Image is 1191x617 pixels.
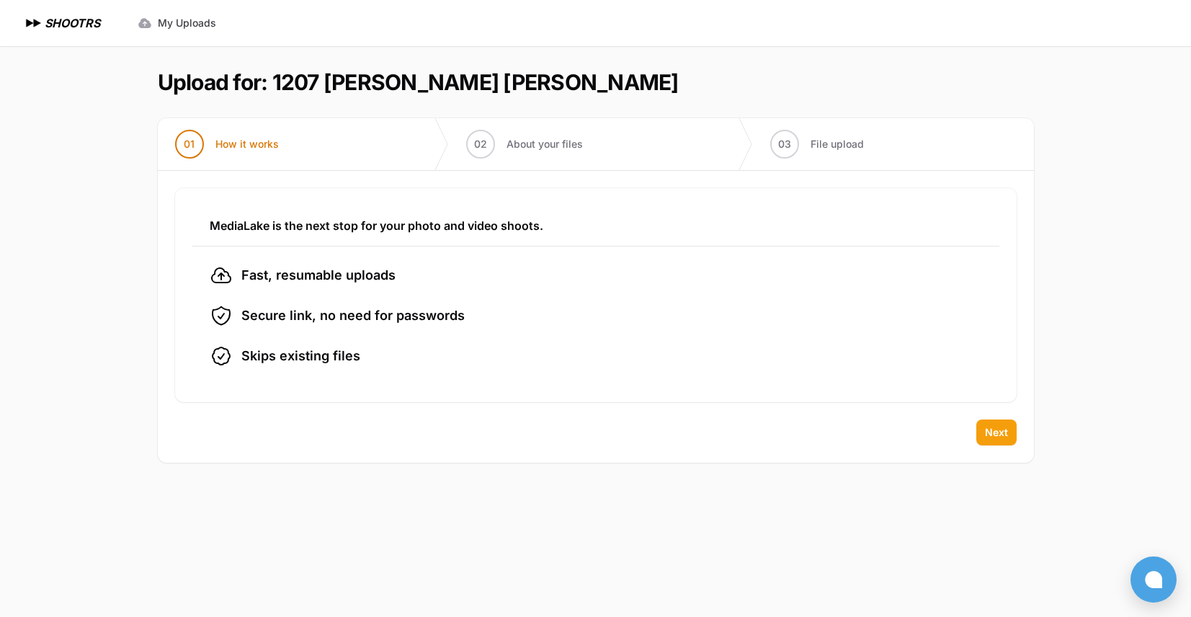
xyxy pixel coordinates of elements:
span: About your files [507,137,583,151]
button: Next [976,420,1017,445]
button: Open chat window [1130,556,1177,603]
a: SHOOTRS SHOOTRS [23,14,100,32]
span: Secure link, no need for passwords [241,306,465,326]
span: Fast, resumable uploads [241,265,396,285]
span: My Uploads [158,16,216,30]
h3: MediaLake is the next stop for your photo and video shoots. [210,217,982,234]
h1: Upload for: 1207 [PERSON_NAME] [PERSON_NAME] [158,69,679,95]
span: 02 [474,137,487,151]
a: My Uploads [129,10,225,36]
img: SHOOTRS [23,14,45,32]
button: 01 How it works [158,118,296,170]
button: 02 About your files [449,118,600,170]
span: 03 [778,137,791,151]
span: File upload [811,137,864,151]
span: How it works [215,137,279,151]
h1: SHOOTRS [45,14,100,32]
span: Skips existing files [241,346,360,366]
span: 01 [184,137,195,151]
button: 03 File upload [753,118,881,170]
span: Next [985,425,1008,440]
